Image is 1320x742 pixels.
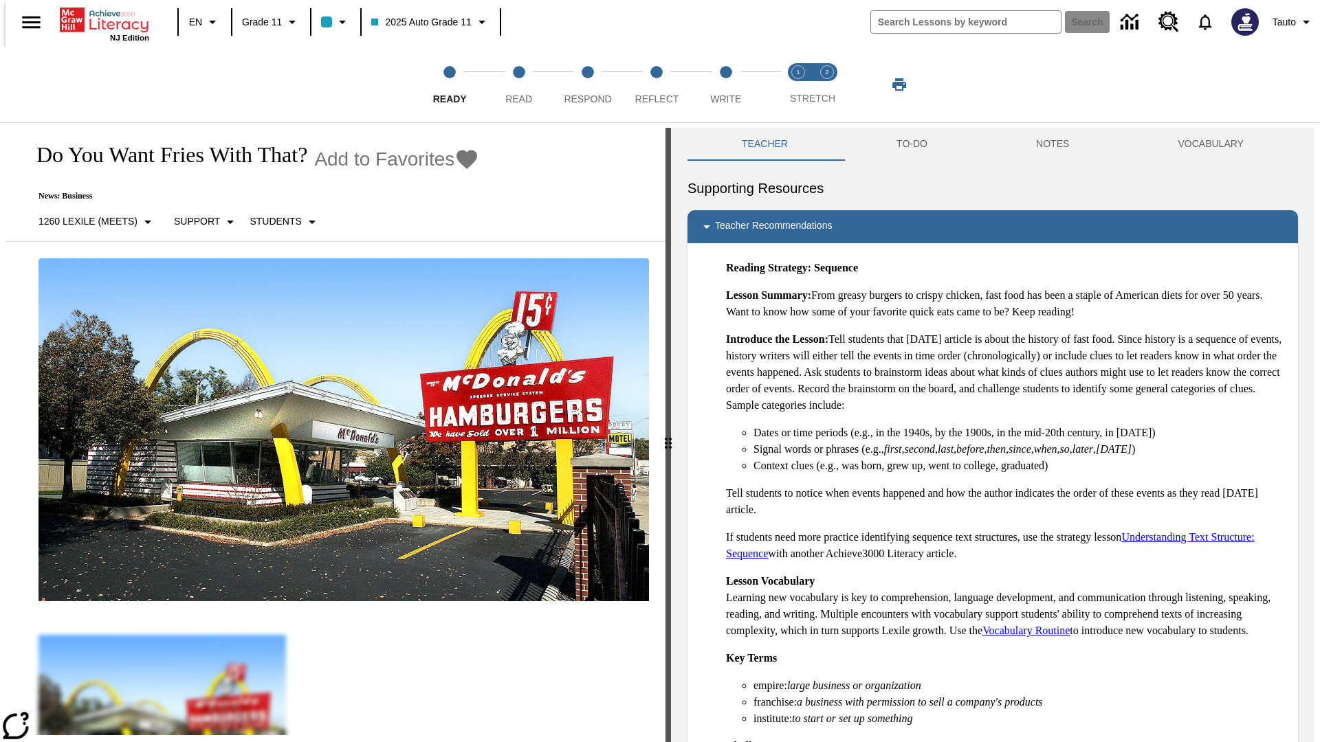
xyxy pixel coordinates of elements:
div: Instructional Panel Tabs [687,128,1298,161]
p: News: Business [22,191,479,201]
span: 2025 Auto Grade 11 [371,15,471,30]
strong: Reading Strategy: [726,262,811,273]
span: Add to Favorites [314,148,454,170]
li: Dates or time periods (e.g., in the 1940s, by the 1900s, in the mid-20th century, in [DATE]) [753,425,1287,441]
p: Teacher Recommendations [715,218,832,235]
h6: Supporting Resources [687,177,1298,199]
em: a business with permission to sell a company's products [797,696,1043,708]
button: Class color is light blue. Change class color [316,10,356,34]
span: Grade 11 [242,15,282,30]
em: later [1072,443,1093,455]
p: Learning new vocabulary is key to comprehension, language development, and communication through ... [726,573,1287,639]
strong: Sequence [814,262,858,273]
button: Language: EN, Select a language [183,10,227,34]
button: Write step 5 of 5 [686,47,766,122]
span: STRETCH [790,93,835,104]
button: Scaffolds, Support [168,210,244,234]
div: reading [5,128,665,735]
button: Select Student [244,210,325,234]
img: Avatar [1231,8,1259,36]
li: franchise: [753,694,1287,710]
button: Ready step 1 of 5 [410,47,489,122]
button: Respond step 3 of 5 [548,47,628,122]
strong: Lesson Vocabulary [726,575,815,587]
button: Select a new avatar [1223,4,1267,40]
button: Grade: Grade 11, Select a grade [236,10,306,34]
strong: Key Terms [726,652,777,664]
em: since [1009,443,1031,455]
img: One of the first McDonald's stores, with the iconic red sign and golden arches. [38,258,649,602]
a: Understanding Text Structure: Sequence [726,531,1255,559]
li: institute: [753,710,1287,727]
div: Home [60,5,149,42]
div: Teacher Recommendations [687,210,1298,243]
text: 1 [796,69,800,76]
button: Reflect step 4 of 5 [617,47,696,122]
text: 2 [825,69,828,76]
button: Profile/Settings [1267,10,1320,34]
em: first [884,443,902,455]
em: before [956,443,984,455]
p: 1260 Lexile (Meets) [38,214,137,229]
button: NOTES [982,128,1123,161]
em: to start or set up something [792,712,913,724]
em: last [938,443,954,455]
em: so [1060,443,1070,455]
button: Stretch Read step 1 of 2 [778,47,818,122]
div: Press Enter or Spacebar and then press right and left arrow keys to move the slider [665,128,671,742]
li: Signal words or phrases (e.g., , , , , , , , , , ) [753,441,1287,458]
a: Resource Center, Will open in new tab [1150,3,1187,41]
button: Class: 2025 Auto Grade 11, Select your class [366,10,495,34]
button: VOCABULARY [1123,128,1298,161]
button: Stretch Respond step 2 of 2 [807,47,847,122]
span: Reflect [635,93,679,104]
em: large business or organization [787,679,921,691]
em: [DATE] [1096,443,1132,455]
h1: Do You Want Fries With That? [22,142,307,168]
em: when [1034,443,1057,455]
button: Add to Favorites - Do You Want Fries With That? [314,147,479,171]
div: activity [671,128,1314,742]
p: From greasy burgers to crispy chicken, fast food has been a staple of American diets for over 50 ... [726,287,1287,320]
a: Data Center [1112,3,1150,41]
em: second [905,443,935,455]
a: Notifications [1187,4,1223,40]
button: TO-DO [842,128,982,161]
li: empire: [753,677,1287,694]
p: Students [250,214,301,229]
strong: Introduce the Lesson: [726,333,828,345]
span: Respond [564,93,611,104]
a: Vocabulary Routine [982,625,1070,636]
span: Ready [433,93,467,104]
button: Read step 2 of 5 [478,47,558,122]
span: EN [189,15,202,30]
p: Tell students to notice when events happened and how the author indicates the order of these even... [726,485,1287,518]
em: then [987,443,1006,455]
button: Select Lexile, 1260 Lexile (Meets) [33,210,162,234]
strong: Lesson Summary: [726,289,811,301]
span: NJ Edition [110,34,149,42]
span: Tauto [1273,15,1296,30]
button: Teacher [687,128,842,161]
p: Support [174,214,220,229]
p: Tell students that [DATE] article is about the history of fast food. Since history is a sequence ... [726,331,1287,414]
span: Write [710,93,741,104]
button: Print [877,72,921,97]
p: If students need more practice identifying sequence text structures, use the strategy lesson with... [726,529,1287,562]
button: Open side menu [11,2,52,43]
li: Context clues (e.g., was born, grew up, went to college, graduated) [753,458,1287,474]
span: Read [505,93,532,104]
input: search field [871,11,1061,33]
